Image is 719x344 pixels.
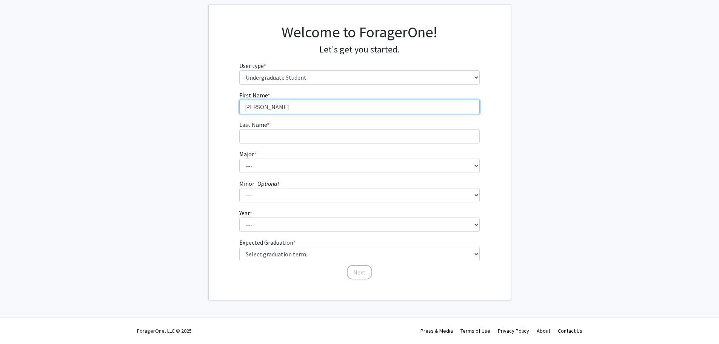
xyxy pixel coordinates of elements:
a: Contact Us [558,327,582,334]
iframe: Chat [6,310,32,338]
a: Terms of Use [460,327,490,334]
i: - Optional [254,180,279,187]
h1: Welcome to ForagerOne! [239,23,480,41]
span: Last Name [239,121,267,128]
label: Major [239,150,256,159]
label: Expected Graduation [239,238,296,247]
a: Press & Media [420,327,453,334]
button: Next [347,265,372,279]
label: User type [239,61,266,70]
span: First Name [239,91,268,99]
label: Year [239,208,252,218]
a: About [537,327,550,334]
h4: Let's get you started. [239,44,480,55]
label: Minor [239,179,279,188]
a: Privacy Policy [498,327,529,334]
div: ForagerOne, LLC © 2025 [137,318,192,344]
